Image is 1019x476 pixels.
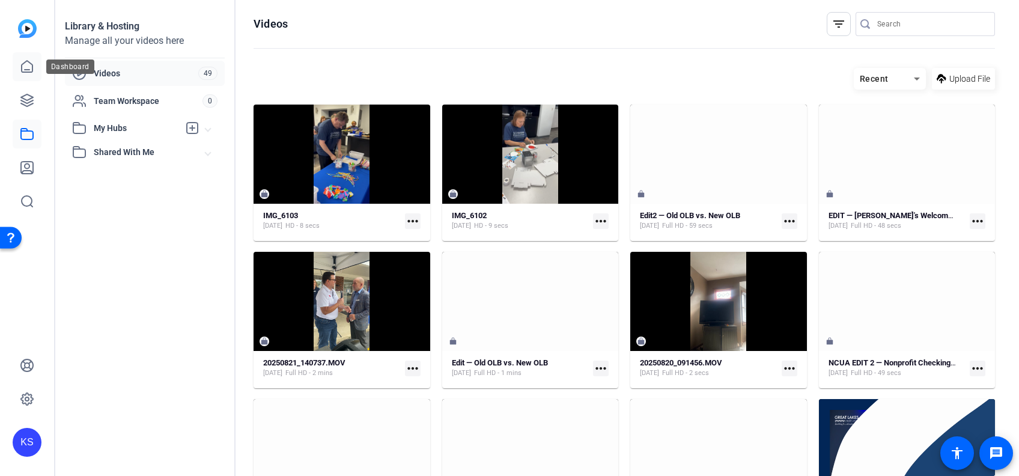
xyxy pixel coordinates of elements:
mat-icon: more_horiz [970,213,985,229]
span: Full HD - 59 secs [662,221,713,231]
span: Full HD - 2 mins [285,368,333,378]
span: 49 [198,67,217,80]
span: My Hubs [94,122,179,135]
mat-icon: filter_list [832,17,846,31]
span: [DATE] [263,368,282,378]
strong: 20250820_091456.MOV [640,358,722,367]
a: NCUA EDIT 2 — Nonprofit Checking APY[DATE]Full HD - 49 secs [829,358,966,378]
span: [DATE] [640,368,659,378]
strong: NCUA EDIT 2 — Nonprofit Checking APY [829,358,967,367]
span: [DATE] [263,221,282,231]
span: [DATE] [452,221,471,231]
span: Full HD - 49 secs [851,368,901,378]
mat-expansion-panel-header: My Hubs [65,116,225,140]
span: Recent [860,74,889,84]
mat-icon: more_horiz [405,213,421,229]
div: Dashboard [46,59,94,74]
input: Search [877,17,985,31]
mat-icon: accessibility [950,446,964,460]
span: [DATE] [829,221,848,231]
mat-icon: more_horiz [970,361,985,376]
span: HD - 9 secs [474,221,508,231]
strong: EDIT — [PERSON_NAME]'s Welcome to New Members [829,211,1013,220]
mat-icon: more_horiz [782,213,797,229]
div: Library & Hosting [65,19,225,34]
h1: Videos [254,17,288,31]
strong: IMG_6102 [452,211,487,220]
mat-icon: more_horiz [405,361,421,376]
button: Upload File [932,68,995,90]
strong: Edit — Old OLB vs. New OLB [452,358,548,367]
span: 0 [202,94,217,108]
a: 20250821_140737.MOV[DATE]Full HD - 2 mins [263,358,400,378]
span: [DATE] [829,368,848,378]
span: Team Workspace [94,95,202,107]
span: Videos [94,67,198,79]
mat-icon: more_horiz [782,361,797,376]
span: HD - 8 secs [285,221,320,231]
div: KS [13,428,41,457]
strong: 20250821_140737.MOV [263,358,345,367]
strong: Edit2 — Old OLB vs. New OLB [640,211,740,220]
span: Full HD - 1 mins [474,368,522,378]
a: Edit — Old OLB vs. New OLB[DATE]Full HD - 1 mins [452,358,589,378]
span: Upload File [949,73,990,85]
mat-icon: message [989,446,1003,460]
strong: IMG_6103 [263,211,298,220]
a: IMG_6102[DATE]HD - 9 secs [452,211,589,231]
img: blue-gradient.svg [18,19,37,38]
mat-expansion-panel-header: Shared With Me [65,140,225,164]
mat-icon: more_horiz [593,361,609,376]
a: 20250820_091456.MOV[DATE]Full HD - 2 secs [640,358,777,378]
span: [DATE] [452,368,471,378]
span: Full HD - 48 secs [851,221,901,231]
span: [DATE] [640,221,659,231]
span: Full HD - 2 secs [662,368,709,378]
div: Manage all your videos here [65,34,225,48]
a: Edit2 — Old OLB vs. New OLB[DATE]Full HD - 59 secs [640,211,777,231]
mat-icon: more_horiz [593,213,609,229]
a: IMG_6103[DATE]HD - 8 secs [263,211,400,231]
span: Shared With Me [94,146,205,159]
a: EDIT — [PERSON_NAME]'s Welcome to New Members[DATE]Full HD - 48 secs [829,211,966,231]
